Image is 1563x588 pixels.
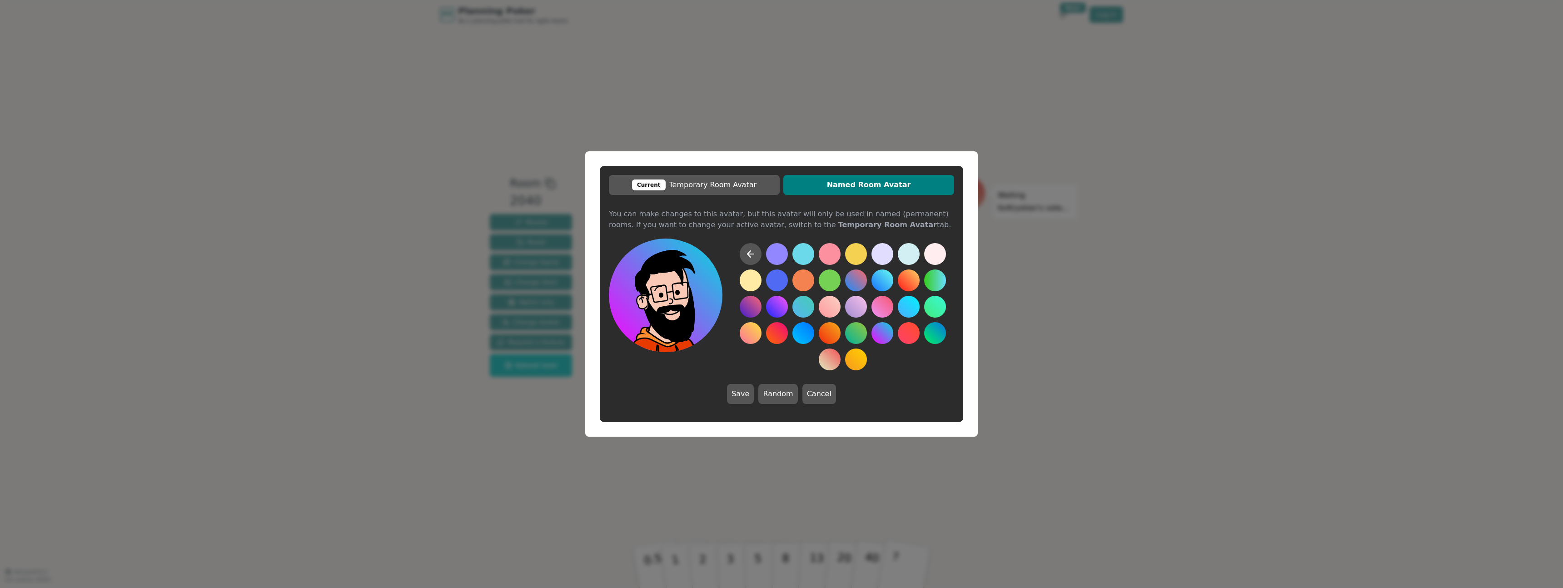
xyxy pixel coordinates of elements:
button: Cancel [802,384,836,404]
b: Temporary Room Avatar [838,220,937,229]
div: Current [632,179,666,190]
button: Named Room Avatar [783,175,954,195]
button: CurrentTemporary Room Avatar [609,175,780,195]
span: Temporary Room Avatar [613,179,775,190]
div: You can make changes to this avatar, but this avatar will only be used in named (permanent) rooms... [609,209,954,216]
button: Save [727,384,754,404]
button: Random [758,384,797,404]
span: Named Room Avatar [788,179,950,190]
